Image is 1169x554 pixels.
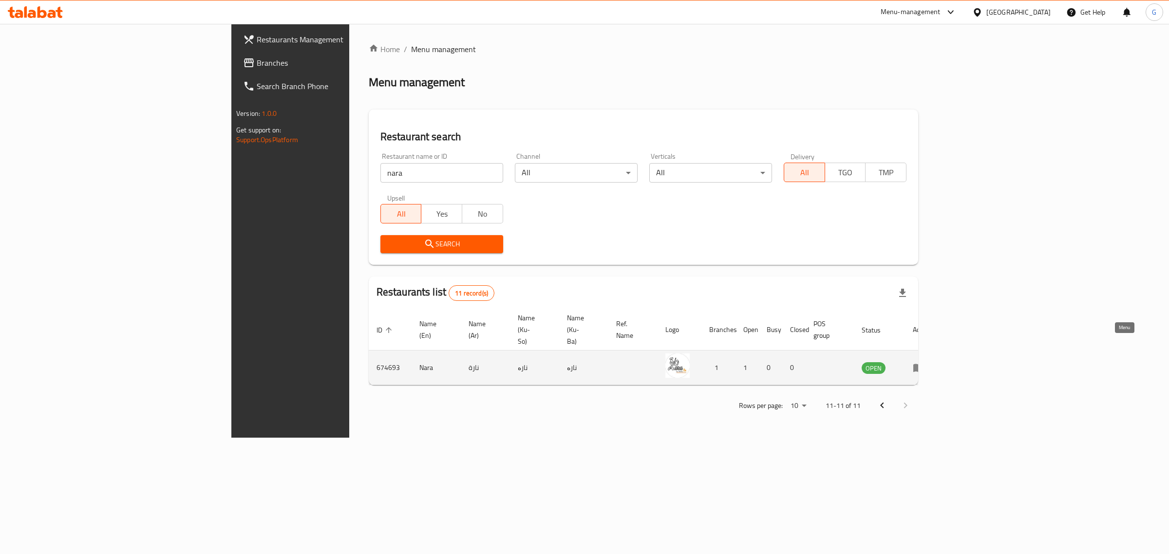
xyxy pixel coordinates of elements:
span: Name (Ku-So) [518,312,547,347]
p: 11-11 of 11 [826,400,861,412]
span: ID [377,324,395,336]
button: All [380,204,422,223]
td: Nara [412,351,461,385]
span: TGO [829,166,862,180]
button: Search [380,235,503,253]
h2: Menu management [369,74,465,90]
div: Total records count [449,285,494,301]
span: Branches [257,57,419,69]
span: No [466,207,499,221]
span: Menu management [411,43,476,55]
th: Branches [701,309,735,351]
span: Restaurants Management [257,34,419,45]
span: 11 record(s) [449,289,494,298]
div: All [515,163,638,183]
div: OPEN [862,362,886,374]
table: enhanced table [369,309,939,385]
span: 1.0.0 [262,107,277,120]
td: 0 [759,351,782,385]
td: 0 [782,351,806,385]
div: [GEOGRAPHIC_DATA] [986,7,1051,18]
span: Search [388,238,495,250]
a: Search Branch Phone [235,74,427,98]
div: All [649,163,772,183]
label: Delivery [791,153,815,160]
span: Yes [425,207,458,221]
button: TGO [825,163,866,182]
div: Rows per page: [787,399,810,413]
span: Version: [236,107,260,120]
a: Restaurants Management [235,28,427,51]
span: All [385,207,418,221]
span: Name (Ku-Ba) [567,312,597,347]
img: Nara [665,353,690,378]
span: Search Branch Phone [257,80,419,92]
th: Busy [759,309,782,351]
button: Previous page [870,394,894,417]
th: Open [735,309,759,351]
span: Get support on: [236,124,281,136]
span: Name (Ar) [469,318,498,341]
span: OPEN [862,363,886,374]
th: Logo [658,309,701,351]
span: TMP [869,166,903,180]
label: Upsell [387,194,405,201]
a: Branches [235,51,427,74]
td: نارە [559,351,608,385]
h2: Restaurants list [377,285,494,301]
th: Closed [782,309,806,351]
input: Search for restaurant name or ID.. [380,163,503,183]
span: G [1152,7,1156,18]
div: Menu-management [881,6,941,18]
td: 1 [735,351,759,385]
p: Rows per page: [739,400,783,412]
span: Ref. Name [616,318,646,341]
a: Support.OpsPlatform [236,133,298,146]
div: Export file [891,281,914,305]
h2: Restaurant search [380,129,906,144]
td: نارە [510,351,559,385]
button: All [784,163,825,182]
th: Action [905,309,939,351]
td: 1 [701,351,735,385]
span: All [788,166,821,180]
span: Name (En) [419,318,449,341]
td: نارة [461,351,510,385]
button: TMP [865,163,906,182]
button: Yes [421,204,462,223]
span: POS group [813,318,842,341]
button: No [462,204,503,223]
span: Status [862,324,893,336]
nav: breadcrumb [369,43,918,55]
